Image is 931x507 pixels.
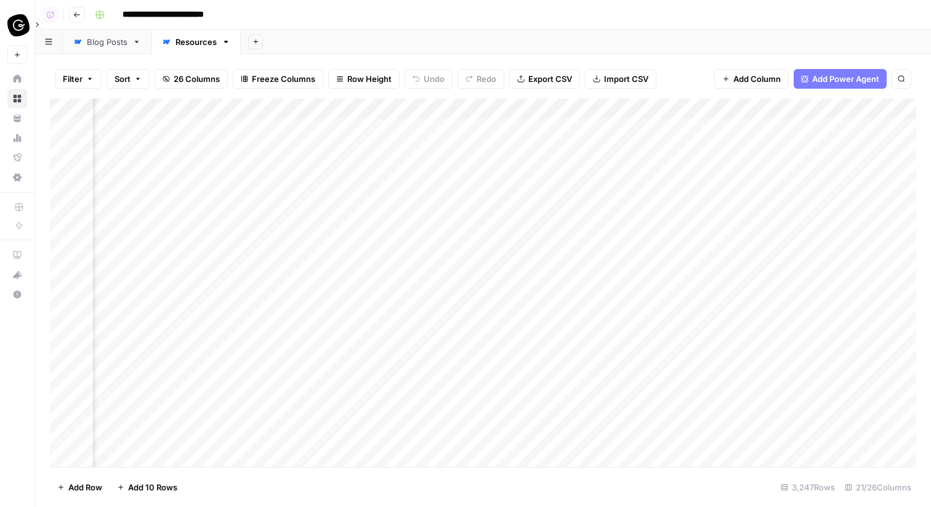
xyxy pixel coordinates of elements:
button: Help + Support [7,285,27,304]
a: Browse [7,89,27,108]
a: Home [7,69,27,89]
button: Filter [55,69,102,89]
button: Row Height [328,69,400,89]
img: Guru Logo [7,14,30,36]
button: Workspace: Guru [7,10,27,41]
span: Import CSV [604,73,648,85]
div: What's new? [8,266,26,284]
span: Add Column [733,73,781,85]
span: Export CSV [528,73,572,85]
span: Undo [424,73,445,85]
button: Freeze Columns [233,69,323,89]
span: Sort [115,73,131,85]
button: Add 10 Rows [110,477,185,497]
button: Undo [405,69,453,89]
span: Add Row [68,481,102,493]
div: 3,247 Rows [776,477,840,497]
span: Add Power Agent [812,73,879,85]
button: What's new? [7,265,27,285]
a: Blog Posts [63,30,151,54]
a: AirOps Academy [7,245,27,265]
button: Add Power Agent [794,69,887,89]
a: Your Data [7,108,27,128]
a: Resources [151,30,241,54]
span: Filter [63,73,83,85]
button: Sort [107,69,150,89]
button: Redo [457,69,504,89]
button: Add Row [50,477,110,497]
a: Flightpath [7,148,27,168]
a: Usage [7,128,27,148]
div: 21/26 Columns [840,477,916,497]
div: Resources [175,36,217,48]
span: 26 Columns [174,73,220,85]
button: Add Column [714,69,789,89]
span: Freeze Columns [252,73,315,85]
span: Row Height [347,73,392,85]
button: Export CSV [509,69,580,89]
button: 26 Columns [155,69,228,89]
span: Redo [477,73,496,85]
button: Import CSV [585,69,656,89]
div: Blog Posts [87,36,127,48]
a: Settings [7,168,27,187]
span: Add 10 Rows [128,481,177,493]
